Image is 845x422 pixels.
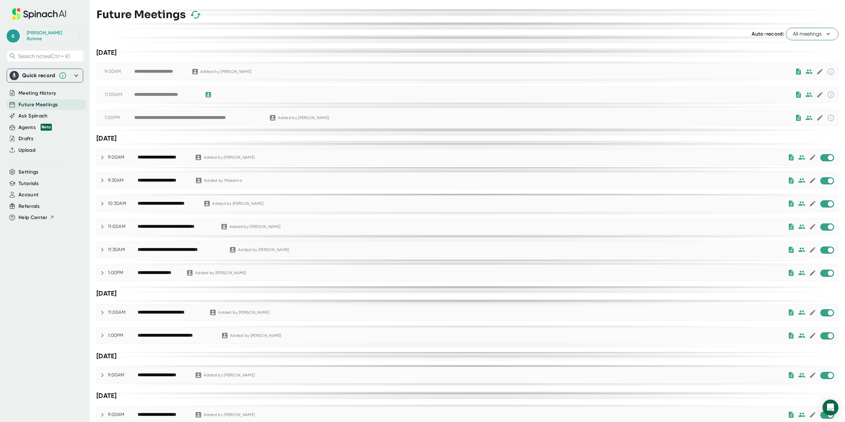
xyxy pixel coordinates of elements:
div: 11:00AM [105,92,134,98]
svg: This event has already passed [827,68,835,76]
button: Tutorials [18,180,39,187]
div: 1:00PM [108,270,138,276]
div: Agents [18,124,52,131]
div: Quick record [10,69,80,82]
div: Added by [PERSON_NAME] [212,201,263,206]
button: All meetings [786,28,838,40]
div: Added by [PERSON_NAME] [218,310,269,315]
div: 9:00AM [108,412,138,418]
div: Open Intercom Messenger [823,400,838,415]
svg: This event has already passed [827,91,835,99]
div: 1:00PM [105,115,134,121]
div: 9:00AM [108,372,138,378]
svg: This event has already passed [827,114,835,122]
div: Added by [PERSON_NAME] [238,247,289,252]
button: Agents Beta [18,124,52,131]
div: [DATE] [96,289,838,298]
div: [DATE] [96,392,838,400]
h3: Future Meetings [96,8,186,21]
div: Added by [PERSON_NAME] [204,155,255,160]
button: Referrals [18,203,40,210]
div: Added by [PERSON_NAME] [230,333,281,338]
div: 10:30AM [108,201,138,207]
button: Help Center [18,214,54,221]
span: Auto-record: [752,31,784,37]
div: 11:30AM [108,247,138,253]
div: [DATE] [96,49,838,57]
button: Ask Spinach [18,112,48,120]
div: Added by [PERSON_NAME] [278,115,329,120]
button: Upload [18,146,35,154]
button: Meeting History [18,89,56,97]
div: Beta [41,124,52,131]
button: Future Meetings [18,101,58,109]
div: Added by Makenna [204,178,242,183]
span: All meetings [793,30,831,38]
div: 11:00AM [108,224,138,230]
span: c [7,29,20,43]
span: Search notes (Ctrl + K) [18,53,70,59]
div: [DATE] [96,134,838,143]
div: Added by [PERSON_NAME] [204,373,255,378]
div: 11:00AM [108,309,138,315]
div: 9:00AM [105,69,134,75]
div: Added by [PERSON_NAME] [195,271,246,276]
div: Added by [PERSON_NAME] [200,69,252,74]
button: Settings [18,168,39,176]
div: 1:00PM [108,333,138,339]
div: Added by [PERSON_NAME] [204,412,255,417]
span: Help Center [18,214,48,221]
div: 9:30AM [108,178,138,183]
div: 9:00AM [108,154,138,160]
div: Added by [PERSON_NAME] [229,224,281,229]
div: Quick record [22,72,55,79]
div: Carl Bohme [27,30,76,42]
button: Account [18,191,39,199]
button: Drafts [18,135,33,143]
div: [DATE] [96,352,838,360]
